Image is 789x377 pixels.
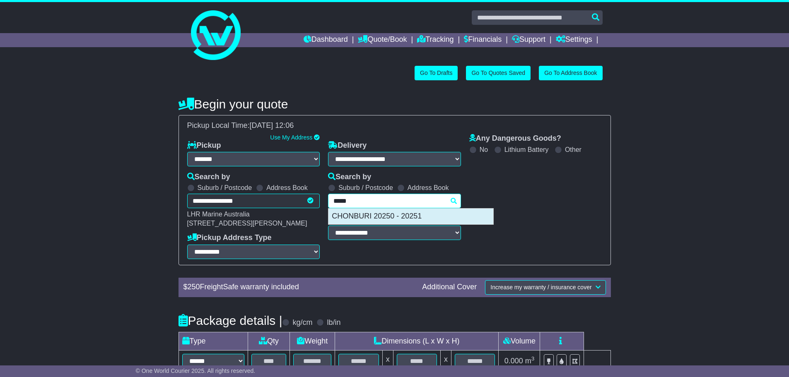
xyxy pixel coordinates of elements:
[335,332,499,350] td: Dimensions (L x W x H)
[187,173,230,182] label: Search by
[248,332,290,350] td: Qty
[565,146,581,154] label: Other
[466,66,531,80] a: Go To Quotes Saved
[179,332,248,350] td: Type
[490,284,591,291] span: Increase my warranty / insurance cover
[338,184,393,192] label: Suburb / Postcode
[382,350,393,372] td: x
[136,367,256,374] span: © One World Courier 2025. All rights reserved.
[188,283,200,291] span: 250
[187,233,272,243] label: Pickup Address Type
[499,332,540,350] td: Volume
[328,209,493,224] div: CHONBURI 20250 - 20251
[441,350,451,372] td: x
[415,66,458,80] a: Go To Drafts
[504,146,549,154] label: Lithium Battery
[469,134,561,143] label: Any Dangerous Goods?
[187,141,221,150] label: Pickup
[179,97,611,111] h4: Begin your quote
[539,66,602,80] a: Go To Address Book
[183,121,606,130] div: Pickup Local Time:
[250,121,294,130] span: [DATE] 12:06
[304,33,348,47] a: Dashboard
[480,146,488,154] label: No
[408,184,449,192] label: Address Book
[556,33,592,47] a: Settings
[179,314,282,327] h4: Package details |
[327,318,340,327] label: lb/in
[418,283,481,292] div: Additional Cover
[266,184,308,192] label: Address Book
[290,332,335,350] td: Weight
[328,173,371,182] label: Search by
[187,220,307,227] span: [STREET_ADDRESS][PERSON_NAME]
[292,318,312,327] label: kg/cm
[187,211,250,218] span: LHR Marine Australia
[464,33,502,47] a: Financials
[270,134,312,141] a: Use My Address
[179,283,418,292] div: $ FreightSafe warranty included
[417,33,454,47] a: Tracking
[328,141,367,150] label: Delivery
[358,33,407,47] a: Quote/Book
[504,357,523,365] span: 0.000
[525,357,535,365] span: m
[531,355,535,362] sup: 3
[198,184,252,192] label: Suburb / Postcode
[485,280,606,295] button: Increase my warranty / insurance cover
[512,33,545,47] a: Support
